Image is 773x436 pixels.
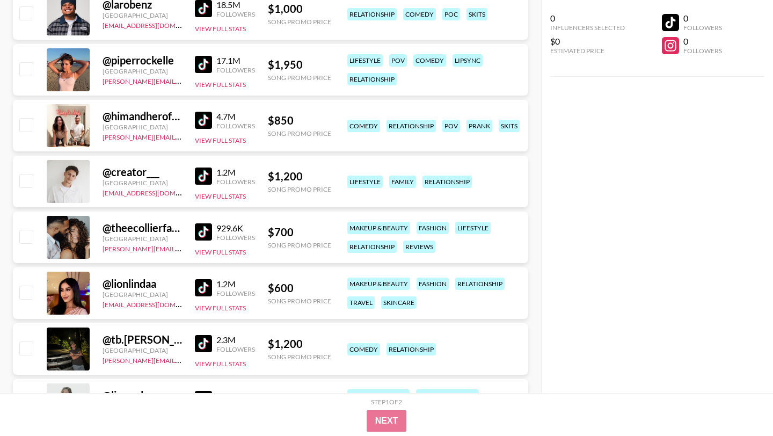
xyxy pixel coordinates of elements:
div: cooking/baking [347,389,410,402]
div: lifestyle [455,222,491,234]
div: 0 [683,36,722,47]
div: @ livv.rylee [103,389,182,402]
div: Influencers Selected [550,24,625,32]
div: Song Promo Price [268,241,331,249]
div: @ creator___ [103,165,182,179]
div: @ theecollierfamily [103,221,182,235]
div: Followers [216,345,255,353]
div: [GEOGRAPHIC_DATA] [103,67,182,75]
div: @ himandherofficial [103,110,182,123]
div: Followers [683,47,722,55]
img: TikTok [195,112,212,129]
div: Followers [216,10,255,18]
div: Song Promo Price [268,129,331,137]
div: Song Promo Price [268,74,331,82]
div: 929.6K [216,223,255,234]
a: [PERSON_NAME][EMAIL_ADDRESS][DOMAIN_NAME] [103,75,261,85]
div: $ 1,000 [268,2,331,16]
div: comedy [347,120,380,132]
div: [GEOGRAPHIC_DATA] [103,235,182,243]
div: fashion [417,278,449,290]
div: relationship [386,120,436,132]
button: View Full Stats [195,304,246,312]
div: makeup & beauty [347,278,410,290]
div: Estimated Price [550,47,625,55]
div: $ 1,200 [268,170,331,183]
div: $ 1,200 [268,337,331,351]
div: comedy [347,343,380,355]
div: 0 [683,13,722,24]
a: [EMAIL_ADDRESS][DOMAIN_NAME] [103,299,210,309]
img: TikTok [195,56,212,73]
div: comedy [413,54,446,67]
div: pov [442,120,460,132]
div: relationship [347,8,397,20]
div: Followers [216,178,255,186]
div: @ piperrockelle [103,54,182,67]
div: Followers [683,24,722,32]
button: View Full Stats [195,25,246,33]
div: relationship [455,278,505,290]
a: [EMAIL_ADDRESS][DOMAIN_NAME] [103,19,210,30]
iframe: Drift Widget Chat Window [552,271,767,389]
div: 2.3M [216,335,255,345]
div: Song Promo Price [268,353,331,361]
div: $0 [550,36,625,47]
button: View Full Stats [195,192,246,200]
div: makeup & beauty [416,389,479,402]
div: pov [389,54,407,67]
div: relationship [422,176,472,188]
div: Song Promo Price [268,185,331,193]
div: Followers [216,234,255,242]
button: View Full Stats [195,81,246,89]
div: lifestyle [347,176,383,188]
div: prank [466,120,492,132]
div: makeup & beauty [347,222,410,234]
a: [PERSON_NAME][EMAIL_ADDRESS][DOMAIN_NAME] [103,243,261,253]
button: View Full Stats [195,360,246,368]
div: [GEOGRAPHIC_DATA] [103,179,182,187]
img: TikTok [195,391,212,408]
button: Next [367,410,407,432]
div: 1.2M [216,279,255,289]
img: TikTok [195,335,212,352]
div: @ tb.[PERSON_NAME] [103,333,182,346]
div: Step 1 of 2 [371,398,402,406]
a: [PERSON_NAME][EMAIL_ADDRESS][DOMAIN_NAME] [103,131,261,141]
a: [PERSON_NAME][EMAIL_ADDRESS][DOMAIN_NAME] [103,354,261,365]
div: family [389,176,416,188]
div: fashion [417,222,449,234]
button: View Full Stats [195,248,246,256]
div: [GEOGRAPHIC_DATA] [103,346,182,354]
img: TikTok [195,279,212,296]
div: $ 850 [268,114,331,127]
div: $ 600 [268,281,331,295]
div: lifestyle [347,54,383,67]
div: travel [347,296,375,309]
div: [GEOGRAPHIC_DATA] [103,11,182,19]
div: skincare [381,296,417,309]
a: [EMAIL_ADDRESS][DOMAIN_NAME] [103,187,210,197]
div: relationship [347,241,397,253]
div: $ 1,950 [268,58,331,71]
div: 367K [216,390,255,401]
div: poc [442,8,460,20]
div: 0 [550,13,625,24]
div: skits [499,120,520,132]
div: $ 700 [268,226,331,239]
div: relationship [386,343,436,355]
div: comedy [403,8,436,20]
img: TikTok [195,168,212,185]
div: Song Promo Price [268,18,331,26]
div: Followers [216,289,255,297]
div: Song Promo Price [268,297,331,305]
div: Followers [216,66,255,74]
div: lipsync [453,54,483,67]
div: [GEOGRAPHIC_DATA] [103,290,182,299]
button: View Full Stats [195,136,246,144]
div: @ lionlindaa [103,277,182,290]
img: TikTok [195,223,212,241]
div: reviews [403,241,435,253]
iframe: Drift Widget Chat Controller [719,382,760,423]
div: Followers [216,122,255,130]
